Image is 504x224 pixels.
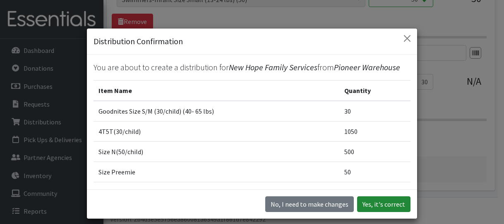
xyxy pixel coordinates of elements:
[265,196,354,212] button: No I need to make changes
[339,162,410,182] td: 50
[339,142,410,162] td: 500
[339,122,410,142] td: 1050
[94,61,410,74] p: You are about to create a distribution for from
[401,32,414,45] button: Close
[339,182,410,203] td: 180
[94,162,339,182] td: Size Preemie
[94,81,339,101] th: Item Name
[334,62,400,72] span: Pioneer Warehouse
[94,142,339,162] td: Size N(50/child)
[94,182,339,203] td: Youth Pull-ups S/M (40 - 65 lbs)
[229,62,317,72] span: New Hope Family Services
[339,81,410,101] th: Quantity
[339,101,410,122] td: 30
[94,122,339,142] td: 4T5T(30/child)
[357,196,410,212] button: Yes, it's correct
[94,101,339,122] td: Goodnites Size S/M (30/child) (40- 65 lbs)
[94,35,183,48] h5: Distribution Confirmation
